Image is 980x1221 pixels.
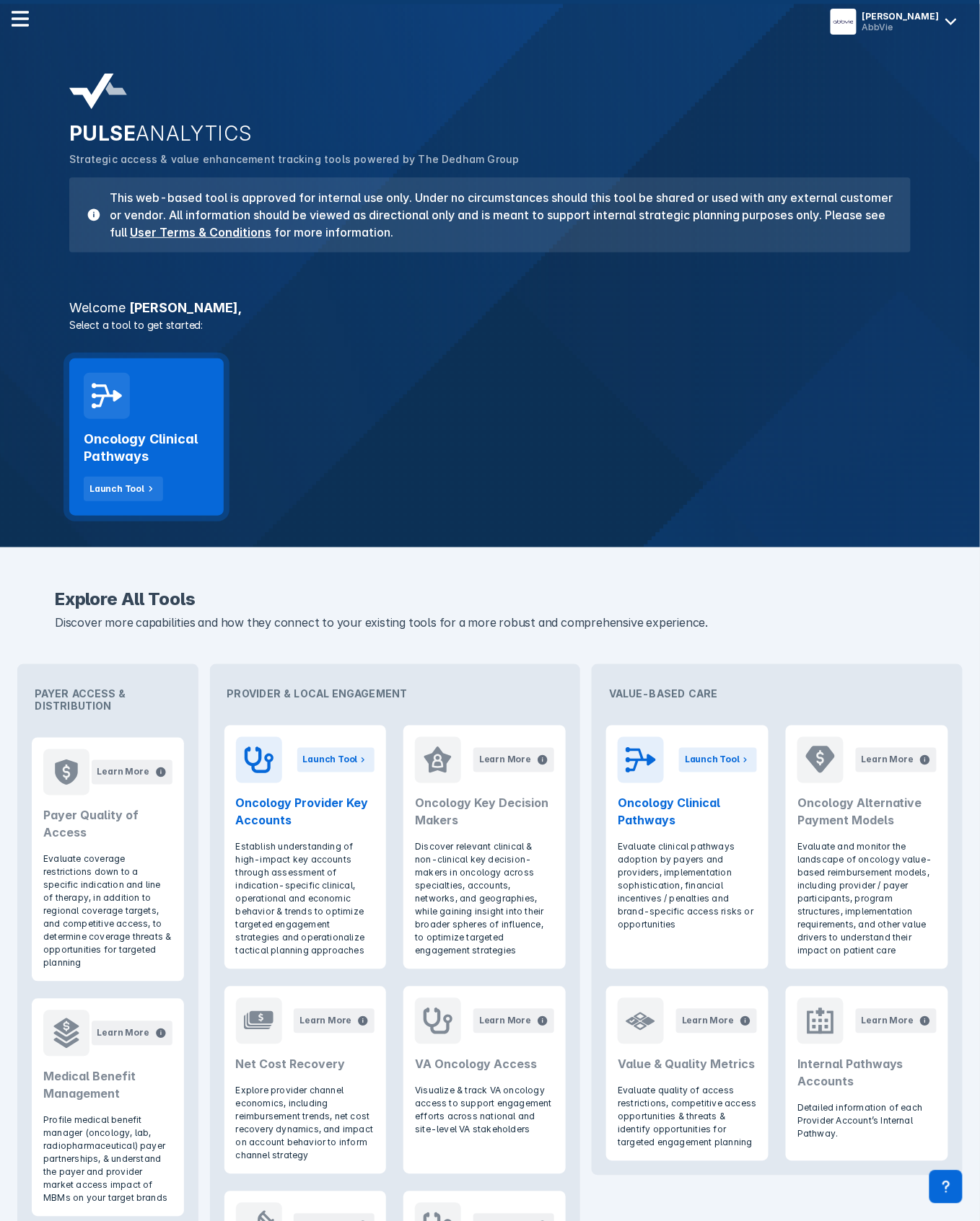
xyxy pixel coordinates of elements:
p: Strategic access & value enhancement tracking tools powered by The Dedham Group [69,151,911,167]
button: Learn More [92,760,172,785]
h2: Internal Pathways Accounts [797,1056,937,1090]
button: Launch Tool [297,748,375,772]
p: Profile medical benefit manager (oncology, lab, radiopharmaceutical) payer partnerships, & unders... [43,1114,172,1205]
p: Select a tool to get started: [61,317,919,332]
p: Evaluate quality of access restrictions, competitive access opportunities & threats & identify op... [618,1085,757,1150]
div: Learn More [682,1015,734,1028]
button: Learn More [473,748,554,772]
p: Evaluate clinical pathways adoption by payers and providers, implementation sophistication, finan... [618,841,757,932]
div: Payer Access & Distribution [23,670,193,729]
button: Learn More [294,1009,375,1033]
button: Learn More [856,748,937,772]
p: Detailed information of each Provider Account’s Internal Pathway. [797,1102,937,1141]
button: Learn More [676,1009,757,1033]
div: Learn More [479,1015,531,1028]
h3: This web-based tool is approved for internal use only. Under no circumstances should this tool be... [101,189,893,241]
div: Value-Based Care [598,670,957,717]
div: Contact Support [929,1171,963,1204]
div: Learn More [862,754,914,767]
button: Learn More [856,1009,937,1033]
div: AbbVie [862,22,940,32]
img: pulse-analytics-logo [69,74,127,110]
a: User Terms & Conditions [130,225,271,239]
button: Launch Tool [679,748,757,772]
div: Launch Tool [685,754,740,767]
div: Learn More [862,1015,914,1028]
h2: Oncology Key Decision Makers [415,795,554,829]
p: Evaluate and monitor the landscape of oncology value-based reimbursement models, including provid... [797,841,937,958]
h2: Medical Benefit Management [43,1068,172,1103]
h3: [PERSON_NAME] , [61,301,919,314]
p: Discover more capabilities and how they connect to your existing tools for a more robust and comp... [55,614,925,632]
div: Learn More [479,754,531,767]
h2: Oncology Provider Key Accounts [236,795,375,829]
button: Learn More [473,1009,554,1033]
div: Launch Tool [303,754,358,767]
h2: Oncology Alternative Payment Models [797,795,937,829]
img: menu button [834,12,854,32]
h2: PULSE [69,121,911,146]
h2: VA Oncology Access [415,1056,554,1073]
div: Learn More [97,766,149,779]
h2: Oncology Clinical Pathways [84,431,209,465]
p: Visualize & track VA oncology access to support engagement efforts across national and site-level... [415,1085,554,1137]
div: Learn More [97,1027,149,1040]
div: Provider & Local Engagement [216,670,575,717]
img: menu--horizontal.svg [12,10,29,27]
h2: Net Cost Recovery [236,1056,375,1073]
h2: Payer Quality of Access [43,807,172,842]
h2: Oncology Clinical Pathways [618,795,757,829]
p: Evaluate coverage restrictions down to a specific indication and line of therapy, in addition to ... [43,853,172,970]
button: Launch Tool [84,477,163,501]
span: Welcome [69,300,126,315]
a: Oncology Clinical PathwaysLaunch Tool [69,358,224,516]
p: Establish understanding of high-impact key accounts through assessment of indication-specific cli... [236,841,375,958]
h2: Value & Quality Metrics [618,1056,757,1073]
p: Discover relevant clinical & non-clinical key decision-makers in oncology across specialties, acc... [415,841,554,958]
div: Learn More [299,1015,351,1028]
button: Learn More [92,1021,172,1046]
h2: Explore All Tools [55,591,925,608]
div: [PERSON_NAME] [862,11,940,22]
span: ANALYTICS [136,121,253,146]
div: Launch Tool [89,482,144,495]
p: Explore provider channel economics, including reimbursement trends, net cost recovery dynamics, a... [236,1085,375,1163]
